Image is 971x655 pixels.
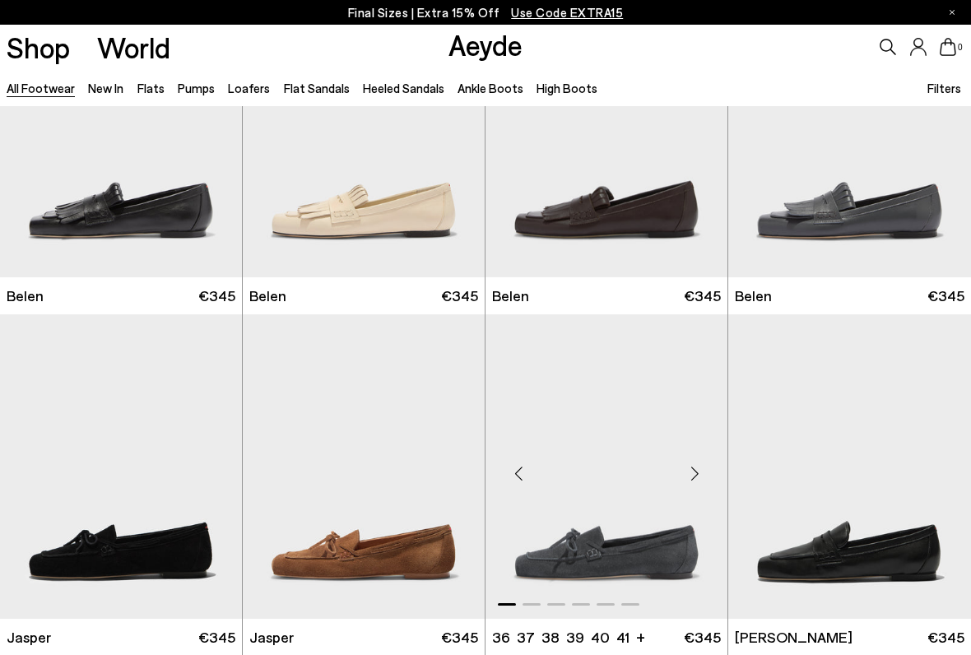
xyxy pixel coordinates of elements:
li: 39 [566,627,584,648]
a: Flat Sandals [284,81,350,95]
li: 40 [591,627,610,648]
img: Jasper Moccasin Loafers [243,314,485,619]
span: Navigate to /collections/ss25-final-sizes [511,5,623,20]
a: Pumps [178,81,215,95]
a: High Boots [537,81,597,95]
a: New In [88,81,123,95]
a: Shop [7,33,70,62]
span: Belen [249,286,286,306]
img: Lana Moccasin Loafers [728,314,971,619]
div: Previous slide [494,448,543,498]
img: Jasper Moccasin Loafers [485,314,727,619]
span: €345 [198,627,235,648]
li: 37 [517,627,535,648]
a: Loafers [228,81,270,95]
span: Filters [927,81,961,95]
span: Jasper [249,627,294,648]
li: 38 [541,627,560,648]
span: [PERSON_NAME] [735,627,853,648]
a: Ankle Boots [458,81,523,95]
span: Belen [7,286,44,306]
a: Belen €345 [485,277,727,314]
span: 0 [956,43,964,52]
a: All Footwear [7,81,75,95]
span: €345 [927,286,964,306]
a: Belen €345 [243,277,485,314]
span: €345 [441,286,478,306]
a: 0 [940,38,956,56]
span: €345 [441,627,478,648]
span: Jasper [7,627,51,648]
div: Next slide [670,448,719,498]
span: €345 [684,286,721,306]
li: 41 [616,627,630,648]
a: Belen €345 [728,277,971,314]
span: €345 [198,286,235,306]
span: €345 [927,627,964,648]
p: Final Sizes | Extra 15% Off [348,2,624,23]
span: Belen [492,286,529,306]
a: Aeyde [448,27,523,62]
a: Heeled Sandals [363,81,444,95]
span: €345 [684,627,721,648]
div: 1 / 6 [485,314,727,619]
a: Next slide Previous slide [485,314,727,619]
a: World [97,33,170,62]
a: Flats [137,81,165,95]
li: 36 [492,627,510,648]
li: + [636,625,645,648]
ul: variant [492,627,625,648]
span: Belen [735,286,772,306]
